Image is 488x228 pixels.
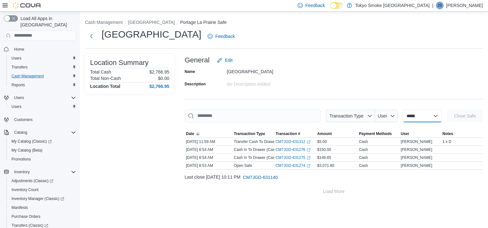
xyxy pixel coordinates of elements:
[215,33,235,39] span: Feedback
[436,2,444,9] div: Jason Sawka
[6,72,79,81] button: Cash Management
[149,69,169,75] p: $2,766.95
[401,139,432,144] span: [PERSON_NAME]
[85,30,98,43] button: Next
[13,2,42,9] img: Cova
[6,176,79,185] a: Adjustments (Classic)
[149,84,169,89] h4: $2,766.95
[14,47,24,52] span: Home
[185,110,321,122] input: This is a search bar. As you type, the results lower in the page will automatically filter.
[18,15,76,28] span: Load All Apps in [GEOGRAPHIC_DATA]
[9,204,76,211] span: Manifests
[1,45,79,54] button: Home
[441,130,483,138] button: Notes
[11,116,76,124] span: Customers
[305,2,325,9] span: Feedback
[11,82,25,88] span: Reports
[359,163,368,168] div: Cash
[102,28,201,41] h1: [GEOGRAPHIC_DATA]
[6,137,79,146] a: My Catalog (Classic)
[14,95,24,100] span: Users
[276,147,310,152] a: CM7JGD-631276External link
[375,110,398,122] button: User
[329,113,363,118] span: Transaction Type
[9,213,43,220] a: Purchase Orders
[9,204,30,211] a: Manifests
[227,67,312,74] div: [GEOGRAPHIC_DATA]
[234,131,265,136] span: Transaction Type
[185,130,233,138] button: Date
[400,130,441,138] button: User
[158,76,169,81] p: $0.00
[11,94,76,102] span: Users
[90,59,149,67] h3: Location Summary
[401,163,432,168] span: [PERSON_NAME]
[307,156,310,160] svg: External link
[234,163,252,168] p: Open Safe
[90,69,111,75] h6: Total Cash
[11,223,48,228] span: Transfers (Classic)
[9,177,76,185] span: Adjustments (Classic)
[6,81,79,89] button: Reports
[185,146,233,153] div: [DATE] 8:54 AM
[323,188,345,195] span: Load More
[185,56,210,64] h3: General
[11,196,64,201] span: Inventory Manager (Classic)
[14,130,27,135] span: Catalog
[9,81,76,89] span: Reports
[6,212,79,221] button: Purchase Orders
[85,20,123,25] button: Cash Management
[276,155,310,160] a: CM7JGD-631275External link
[317,139,327,144] span: $5.00
[227,79,312,87] div: No Description added
[9,138,76,145] span: My Catalog (Classic)
[317,155,331,160] span: $149.85
[11,187,39,192] span: Inventory Count
[276,131,300,136] span: Transaction #
[9,177,56,185] a: Adjustments (Classic)
[11,168,76,176] span: Inventory
[234,155,281,160] p: Cash In To Drawer (Cash 1)
[205,30,237,43] a: Feedback
[446,2,483,9] p: [PERSON_NAME]
[9,213,76,220] span: Purchase Orders
[85,19,483,27] nav: An example of EuiBreadcrumbs
[6,185,79,194] button: Inventory Count
[11,116,35,124] a: Customers
[307,140,310,144] svg: External link
[14,169,30,175] span: Inventory
[9,54,76,62] span: Users
[401,131,409,136] span: User
[6,102,79,111] button: Users
[234,139,292,144] p: Transfer Cash To Drawer (Cash 2)
[9,146,76,154] span: My Catalog (Beta)
[454,113,476,119] span: Close Safe
[359,147,368,152] div: Cash
[276,163,310,168] a: CM7JGD-631274External link
[11,129,30,136] button: Catalog
[317,163,334,168] span: $3,071.80
[401,155,432,160] span: [PERSON_NAME]
[9,186,76,194] span: Inventory Count
[11,56,21,61] span: Users
[359,155,368,160] div: Cash
[316,130,358,138] button: Amount
[233,130,274,138] button: Transaction Type
[180,20,227,25] button: Portage La Prairie Safe
[185,138,233,146] div: [DATE] 11:59 AM
[225,57,233,63] span: Edit
[9,103,24,110] a: Users
[11,148,42,153] span: My Catalog (Beta)
[1,167,79,176] button: Inventory
[240,171,280,184] button: CM7JGD-631140
[1,115,79,124] button: Customers
[14,117,33,122] span: Customers
[11,178,53,183] span: Adjustments (Classic)
[11,157,31,162] span: Promotions
[185,154,233,161] div: [DATE] 8:54 AM
[6,63,79,72] button: Transfers
[128,20,175,25] button: [GEOGRAPHIC_DATA]
[1,93,79,102] button: Users
[243,174,278,181] span: CM7JGD-631140
[11,205,28,210] span: Manifests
